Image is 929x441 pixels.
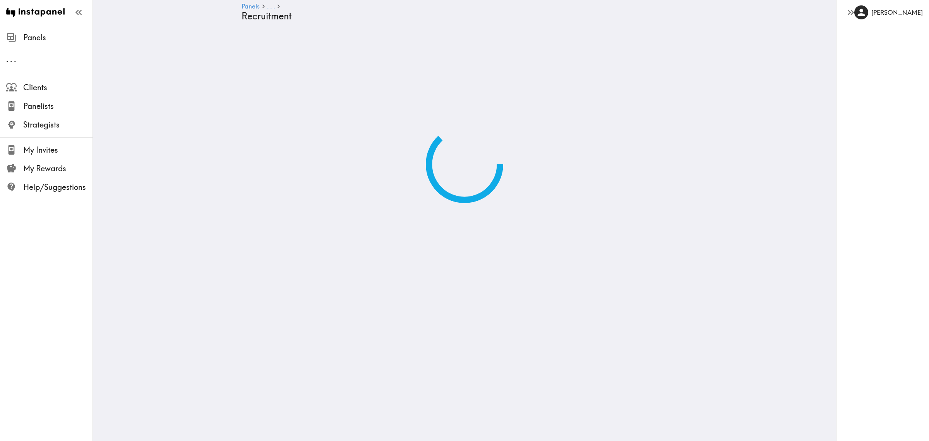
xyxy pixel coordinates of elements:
[23,119,93,130] span: Strategists
[6,54,9,64] span: .
[23,82,93,93] span: Clients
[23,145,93,155] span: My Invites
[14,54,16,64] span: .
[242,3,260,10] a: Panels
[23,163,93,174] span: My Rewards
[23,101,93,112] span: Panelists
[871,8,923,17] h6: [PERSON_NAME]
[242,10,681,22] h4: Recruitment
[273,2,275,10] span: .
[270,2,272,10] span: .
[267,3,275,10] a: ...
[23,182,93,193] span: Help/Suggestions
[267,2,269,10] span: .
[23,32,93,43] span: Panels
[10,54,12,64] span: .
